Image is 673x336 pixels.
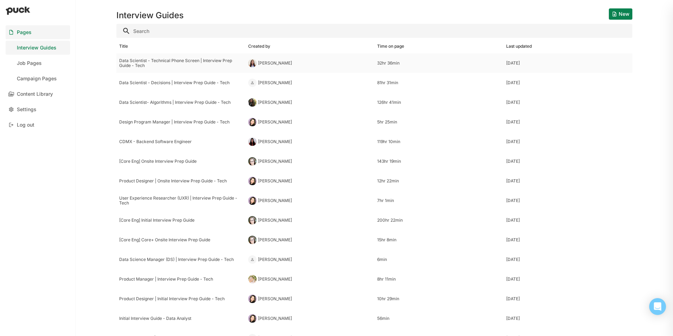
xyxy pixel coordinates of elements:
div: Job Pages [17,60,42,66]
div: 6min [377,257,501,262]
a: Pages [6,25,70,39]
button: New [609,8,632,20]
div: CDMX - Backend Software Engineer [119,139,243,144]
div: Pages [17,29,32,35]
div: [PERSON_NAME] [258,120,292,125]
div: [PERSON_NAME] [258,139,292,144]
div: [PERSON_NAME] [258,257,292,262]
div: 7hr 1min [377,198,501,203]
div: 200hr 22min [377,218,501,223]
div: 5hr 25min [377,120,501,125]
div: 10hr 29min [377,296,501,301]
div: Data Scientist- Algorithms | Interview Prep Guide - Tech [119,100,243,105]
div: Initial Interview Guide - Data Analyst [119,316,243,321]
div: [PERSON_NAME] [258,100,292,105]
a: Content Library [6,87,70,101]
a: Campaign Pages [6,72,70,86]
div: Interview Guides [17,45,56,51]
div: [DATE] [506,61,520,66]
div: [DATE] [506,296,520,301]
input: Search [116,24,632,38]
div: 119hr 10min [377,139,501,144]
div: Campaign Pages [17,76,57,82]
div: [PERSON_NAME] [258,159,292,164]
div: 15hr 8min [377,237,501,242]
div: 56min [377,316,501,321]
div: Time on page [377,44,404,49]
div: Title [119,44,128,49]
div: [DATE] [506,218,520,223]
div: [DATE] [506,100,520,105]
div: 8hr 11min [377,277,501,282]
div: [PERSON_NAME] [258,218,292,223]
a: Settings [6,102,70,116]
div: Log out [17,122,34,128]
div: Product Manager | Interview Prep Guide - Tech [119,277,243,282]
a: Interview Guides [6,41,70,55]
div: Product Designer | Initial Interview Prep Guide - Tech [119,296,243,301]
div: [DATE] [506,159,520,164]
div: [Core Eng] Initial Interview Prep Guide [119,218,243,223]
div: [PERSON_NAME] [258,237,292,242]
div: [DATE] [506,237,520,242]
div: 143hr 19min [377,159,501,164]
div: Design Program Manager | Interview Prep Guide - Tech [119,120,243,125]
div: Data Scientist - Technical Phone Screen | Interview Prep Guide - Tech [119,58,243,68]
div: Open Intercom Messenger [649,298,666,315]
div: 12hr 22min [377,179,501,183]
div: [DATE] [506,257,520,262]
h1: Interview Guides [116,11,184,20]
div: Created by [248,44,270,49]
div: User Experience Researcher (UXR) | Interview Prep Guide - Tech [119,196,243,206]
div: Product Designer | Onsite Interview Prep Guide - Tech [119,179,243,183]
div: [DATE] [506,316,520,321]
div: [PERSON_NAME] [258,296,292,301]
div: [DATE] [506,139,520,144]
div: [Core Eng] Core+ Onsite Interview Prep Guide [119,237,243,242]
div: [PERSON_NAME] [258,80,292,85]
div: [PERSON_NAME] [258,277,292,282]
a: Job Pages [6,56,70,70]
div: [PERSON_NAME] [258,61,292,66]
div: [DATE] [506,120,520,125]
div: Data Scientist - Decisions | Interview Prep Guide - Tech [119,80,243,85]
div: 126hr 41min [377,100,501,105]
div: Data Science Manager (DS) | Interview Prep Guide - Tech [119,257,243,262]
div: [PERSON_NAME] [258,316,292,321]
div: [DATE] [506,277,520,282]
div: 81hr 31min [377,80,501,85]
div: [Core Eng] Onsite Interview Prep Guide [119,159,243,164]
div: [DATE] [506,198,520,203]
div: Content Library [17,91,53,97]
div: [PERSON_NAME] [258,179,292,183]
div: Settings [17,107,36,113]
div: [DATE] [506,179,520,183]
div: [PERSON_NAME] [258,198,292,203]
div: [DATE] [506,80,520,85]
div: 32hr 36min [377,61,501,66]
div: Last updated [506,44,532,49]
